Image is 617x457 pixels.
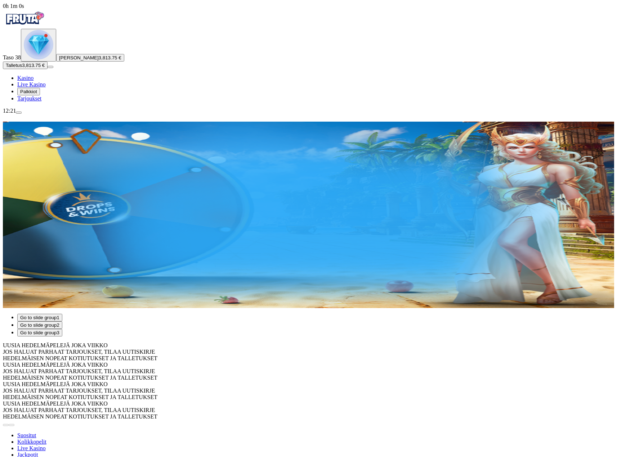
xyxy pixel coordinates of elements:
span: Live Kasino [17,81,46,87]
span: JOS HALUAT PARHAAT TARJOUKSET, TILAA UUTISKIRJE [3,407,155,413]
button: menu [48,66,53,68]
a: Fruta [3,22,46,28]
span: HEDELMÄISEN NOPEAT KOTIUTUKSET JA TALLETUKSET [3,413,157,420]
span: [PERSON_NAME] [59,55,99,60]
span: 12:21 [3,108,16,114]
button: Go to slide group1 [17,314,62,321]
button: Go to slide group3 [17,329,62,336]
a: diamond iconKasino [17,75,33,81]
button: level unlocked [21,29,56,62]
button: prev slide [3,424,9,426]
a: gift-inverted iconTarjoukset [17,95,41,101]
a: poker-chip iconLive Kasino [17,81,46,87]
span: Kasino [17,75,33,81]
img: Fruta [3,9,46,27]
button: [PERSON_NAME]3,813.75 € [56,54,124,62]
span: Go to slide group 1 [20,315,59,320]
span: Taso 38 [3,54,21,60]
span: HEDELMÄISEN NOPEAT KOTIUTUKSET JA TALLETUKSET [3,375,157,381]
span: 3,813.75 € [99,55,121,60]
span: Palkkiot [20,89,37,94]
span: Go to slide group 2 [20,322,59,328]
button: next slide [9,424,14,426]
span: JOS HALUAT PARHAAT TARJOUKSET, TILAA UUTISKIRJE [3,368,155,374]
span: 3,813.75 € [22,63,45,68]
a: Live Kasino [17,445,46,451]
button: reward iconPalkkiot [17,88,40,95]
span: UUSIA HEDELMÄPELEJÄ JOKA VIIKKO [3,381,108,387]
span: JOS HALUAT PARHAAT TARJOUKSET, TILAA UUTISKIRJE [3,349,155,355]
a: Kolikkopelit [17,439,46,445]
span: user session time [3,3,24,9]
a: Suositut [17,432,36,438]
span: Tarjoukset [17,95,41,101]
span: UUSIA HEDELMÄPELEJÄ JOKA VIIKKO [3,362,108,368]
button: Talletusplus icon3,813.75 € [3,62,48,69]
span: UUSIA HEDELMÄPELEJÄ JOKA VIIKKO [3,342,108,348]
span: JOS HALUAT PARHAAT TARJOUKSET, TILAA UUTISKIRJE [3,388,155,394]
span: HEDELMÄISEN NOPEAT KOTIUTUKSET JA TALLETUKSET [3,355,157,361]
span: Go to slide group 3 [20,330,59,335]
span: UUSIA HEDELMÄPELEJÄ JOKA VIIKKO [3,401,108,407]
span: Talletus [6,63,22,68]
button: menu [16,112,22,114]
img: level unlocked [24,30,53,59]
button: Go to slide group2 [17,321,62,329]
nav: Primary [3,9,614,102]
span: HEDELMÄISEN NOPEAT KOTIUTUKSET JA TALLETUKSET [3,394,157,400]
